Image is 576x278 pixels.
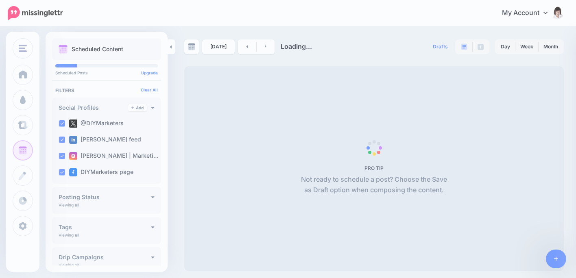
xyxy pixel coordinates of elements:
label: DIYMarketers page [69,168,133,176]
img: instagram-square.png [69,152,77,160]
img: calendar-grey-darker.png [188,43,195,50]
img: facebook-grey-square.png [478,44,484,50]
img: menu.png [19,45,27,52]
p: Viewing all [59,202,79,207]
h4: Filters [55,87,158,93]
a: Month [539,40,563,53]
img: paragraph-boxed.png [461,43,467,50]
p: Scheduled Content [72,46,123,52]
h4: Tags [59,224,151,230]
img: twitter-square.png [69,119,77,128]
span: Loading... [281,42,312,50]
a: Upgrade [141,70,158,75]
h4: Social Profiles [59,105,128,111]
a: My Account [494,3,564,23]
img: calendar.png [59,45,68,54]
a: [DATE] [202,39,235,54]
a: Drafts [428,39,453,54]
p: Viewing all [59,263,79,267]
a: Clear All [141,87,158,92]
label: [PERSON_NAME] | Marketi… [69,152,159,160]
a: Add [128,104,147,111]
h4: Drip Campaigns [59,254,151,260]
label: [PERSON_NAME] feed [69,136,141,144]
p: Not ready to schedule a post? Choose the Save as Draft option when composing the content. [298,174,450,195]
span: Drafts [433,44,448,49]
a: Week [515,40,538,53]
h4: Posting Status [59,194,151,200]
h5: PRO TIP [298,165,450,171]
img: facebook-square.png [69,168,77,176]
p: Viewing all [59,232,79,237]
img: linkedin-square.png [69,136,77,144]
label: @DIYMarketers [69,119,124,128]
img: Missinglettr [8,6,63,20]
p: Scheduled Posts [55,71,158,75]
a: Day [496,40,515,53]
